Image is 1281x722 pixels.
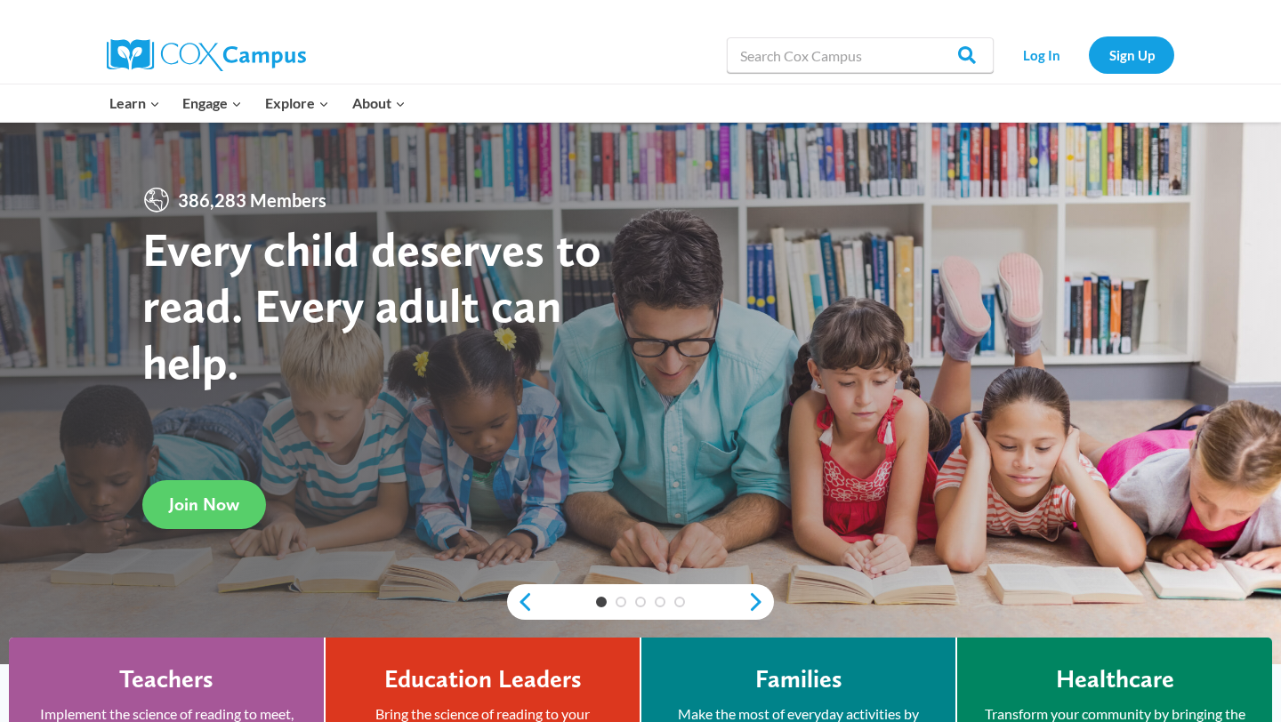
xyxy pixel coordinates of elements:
img: Cox Campus [107,39,306,71]
span: Engage [182,92,242,115]
a: 5 [674,597,685,607]
strong: Every child deserves to read. Every adult can help. [142,221,601,390]
a: Sign Up [1089,36,1174,73]
a: next [747,591,774,613]
a: 2 [616,597,626,607]
span: About [352,92,406,115]
nav: Secondary Navigation [1003,36,1174,73]
a: 3 [635,597,646,607]
span: 386,283 Members [171,186,334,214]
input: Search Cox Campus [727,37,994,73]
nav: Primary Navigation [98,84,416,122]
span: Join Now [169,493,239,515]
h4: Healthcare [1056,664,1174,694]
a: 4 [655,597,665,607]
a: Log In [1003,36,1080,73]
a: previous [507,591,534,613]
div: content slider buttons [507,584,774,620]
a: Join Now [142,480,266,529]
span: Explore [265,92,329,115]
span: Learn [109,92,160,115]
h4: Education Leaders [384,664,582,694]
h4: Teachers [119,664,213,694]
a: 1 [596,597,607,607]
h4: Families [755,664,842,694]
